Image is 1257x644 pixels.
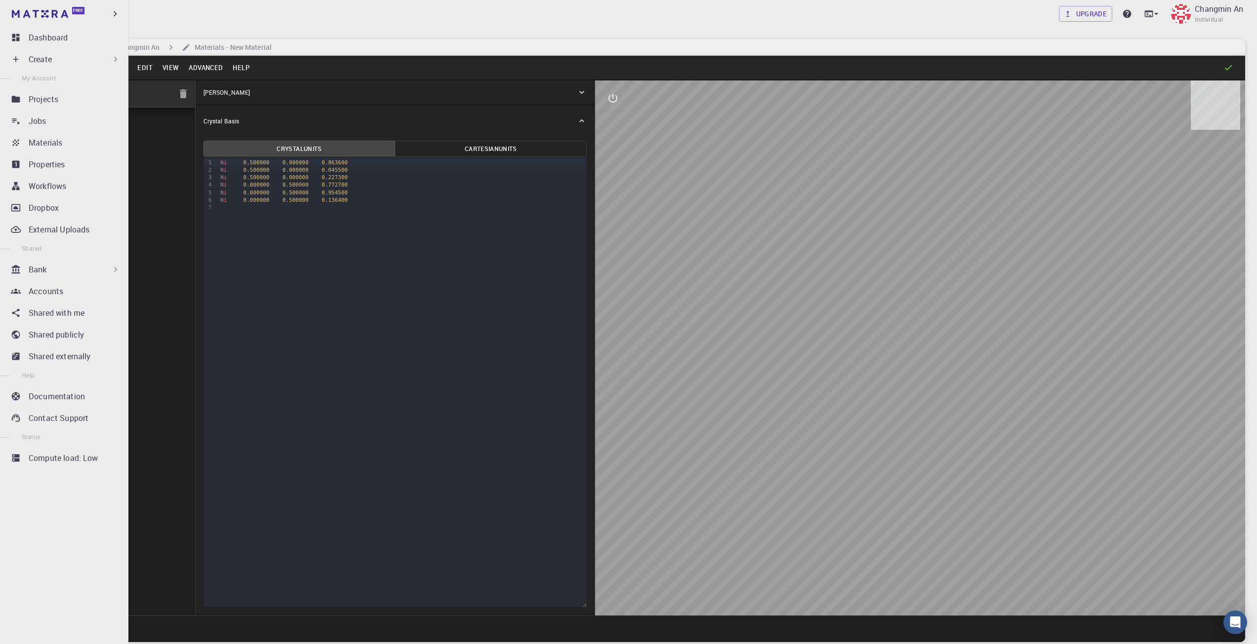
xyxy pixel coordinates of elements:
[29,93,58,105] p: Projects
[22,74,56,82] span: My Account
[191,42,272,53] h6: Materials - New Material
[322,182,348,188] span: 0.772700
[1195,15,1223,25] span: Individual
[322,159,348,166] span: 0.863600
[8,133,124,152] a: Materials
[243,159,270,166] span: 0.500000
[29,307,84,319] p: Shared with me
[8,408,124,428] a: Contact Support
[1059,6,1113,22] a: Upgrade
[8,281,124,301] a: Accounts
[203,204,213,211] div: 7
[8,448,124,468] a: Compute load: Low
[8,49,124,69] div: Create
[29,390,85,402] p: Documentation
[283,174,309,181] span: 0.000000
[220,167,227,173] span: Ni
[1223,610,1247,634] div: Open Intercom Messenger
[8,89,124,109] a: Projects
[29,224,89,235] p: External Uploads
[8,28,124,47] a: Dashboard
[29,53,52,65] p: Create
[322,167,348,173] span: 0.045500
[29,137,62,149] p: Materials
[283,159,309,166] span: 0.000000
[203,166,213,174] div: 2
[8,386,124,406] a: Documentation
[203,116,239,125] p: Crystal Basis
[8,220,124,239] a: External Uploads
[228,60,254,76] button: Help
[203,189,213,196] div: 5
[12,10,68,18] img: logo
[22,244,41,252] span: Shared
[322,174,348,181] span: 0.227300
[25,6,41,16] span: 지원
[49,42,274,53] nav: breadcrumb
[29,32,68,43] p: Dashboard
[196,80,595,104] div: [PERSON_NAME]
[29,158,65,170] p: Properties
[283,189,309,196] span: 0.500000
[29,285,63,297] p: Accounts
[1195,3,1243,15] p: Changmin An
[283,197,309,203] span: 0.500000
[29,115,46,127] p: Jobs
[322,189,348,196] span: 0.954500
[29,264,47,275] p: Bank
[29,412,88,424] p: Contact Support
[395,141,587,156] button: CartesianUnits
[8,176,124,196] a: Workflows
[29,329,84,341] p: Shared publicly
[220,174,227,181] span: Ni
[203,174,213,181] div: 3
[203,196,213,204] div: 6
[29,202,59,214] p: Dropbox
[8,346,124,366] a: Shared externally
[220,197,227,203] span: Ni
[322,197,348,203] span: 0.136400
[8,260,124,279] div: Bank
[196,105,595,137] div: Crystal Basis
[184,60,228,76] button: Advanced
[203,88,250,97] p: [PERSON_NAME]
[283,182,309,188] span: 0.500000
[243,197,270,203] span: 0.000000
[8,325,124,344] a: Shared publicly
[22,371,35,379] span: Help
[243,167,270,173] span: 0.500000
[203,141,396,156] button: CrystalUnits
[8,111,124,131] a: Jobs
[220,189,227,196] span: Ni
[113,42,160,53] h6: Changmin An
[283,167,309,173] span: 0.000000
[29,350,91,362] p: Shared externally
[203,159,213,166] div: 1
[243,174,270,181] span: 0.500000
[29,180,66,192] p: Workflows
[8,154,124,174] a: Properties
[220,182,227,188] span: Ni
[132,60,158,76] button: Edit
[220,159,227,166] span: Ni
[243,182,270,188] span: 0.000000
[203,181,213,189] div: 4
[8,198,124,218] a: Dropbox
[8,303,124,323] a: Shared with me
[158,60,184,76] button: View
[243,189,270,196] span: 0.000000
[22,433,40,441] span: Status
[1171,4,1191,24] img: Changmin An
[29,452,98,464] p: Compute load: Low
